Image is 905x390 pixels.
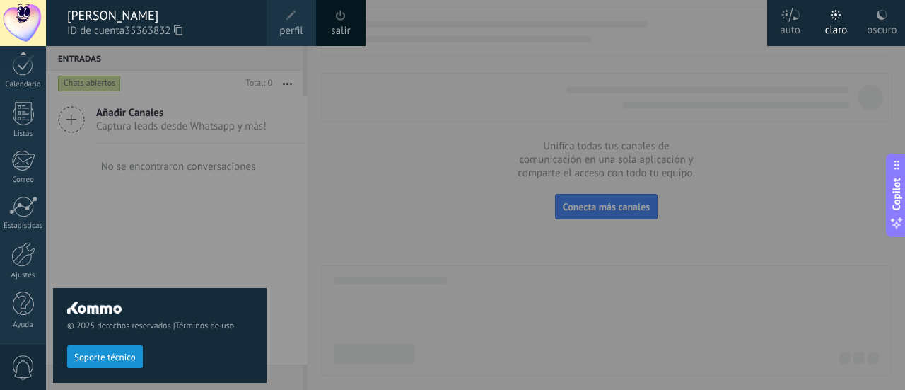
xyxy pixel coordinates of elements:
div: Ayuda [3,321,44,330]
div: auto [780,9,800,46]
button: Soporte técnico [67,345,143,368]
span: 35363832 [124,23,182,39]
span: Copilot [889,178,904,210]
span: Soporte técnico [74,352,136,362]
a: Términos de uso [175,321,234,331]
div: claro [825,9,848,46]
div: Estadísticas [3,222,44,231]
div: Calendario [3,80,44,89]
div: Listas [3,130,44,139]
div: [PERSON_NAME] [67,8,252,23]
div: oscuro [867,9,897,46]
div: Ajustes [3,271,44,280]
span: ID de cuenta [67,23,252,39]
span: © 2025 derechos reservados | [67,321,252,331]
a: Soporte técnico [67,351,143,362]
span: perfil [279,23,303,39]
div: Correo [3,176,44,185]
a: salir [331,23,350,39]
